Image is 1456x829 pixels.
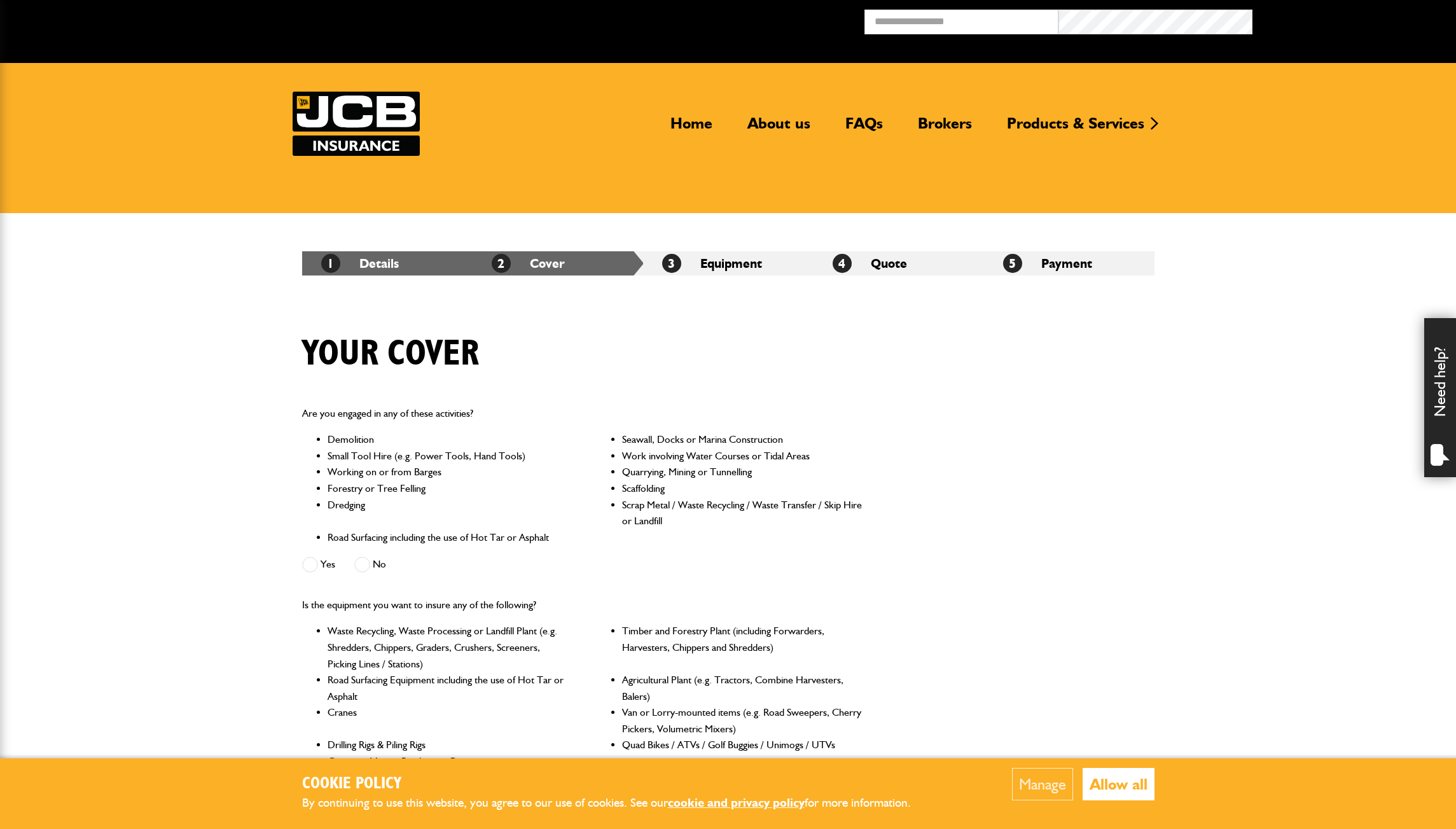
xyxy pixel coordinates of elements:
[984,251,1154,275] li: Payment
[622,623,863,672] li: Timber and Forestry Plant (including Forwarders, Harvesters, Chippers and Shredders)
[328,753,569,770] li: Concrete Mixing, Batching or Pumping equipment
[622,672,863,704] li: Agricultural Plant (e.g. Tractors, Combine Harvesters, Balers)
[622,737,863,753] li: Quad Bikes / ATVs / Golf Buggies / Unimogs / UTVs
[328,672,569,704] li: Road Surfacing Equipment including the use of Hot Tar or Asphalt
[622,431,863,448] li: Seawall, Docks or Marina Construction
[1003,254,1022,273] span: 5
[908,114,981,143] a: Brokers
[328,704,569,737] li: Cranes
[293,92,420,156] img: JCB Insurance Services logo
[328,431,569,448] li: Demolition
[833,254,852,273] span: 4
[328,497,569,529] li: Dredging
[328,737,569,753] li: Drilling Rigs & Piling Rigs
[1252,10,1446,29] button: Broker Login
[302,405,864,422] p: Are you engaged in any of these activities?
[1012,768,1073,800] button: Manage
[321,256,399,271] a: 1Details
[814,251,984,275] li: Quote
[997,114,1154,143] a: Products & Services
[1083,768,1154,800] button: Allow all
[492,254,511,273] span: 2
[661,114,722,143] a: Home
[622,480,863,497] li: Scaffolding
[328,623,569,672] li: Waste Recycling, Waste Processing or Landfill Plant (e.g. Shredders, Chippers, Graders, Crushers,...
[302,333,479,375] h1: Your cover
[662,254,681,273] span: 3
[302,557,335,573] label: Yes
[354,557,386,573] label: No
[473,251,643,275] li: Cover
[668,795,805,810] a: cookie and privacy policy
[622,448,863,464] li: Work involving Water Courses or Tidal Areas
[321,254,340,273] span: 1
[302,597,864,613] p: Is the equipment you want to insure any of the following?
[328,480,569,497] li: Forestry or Tree Felling
[328,448,569,464] li: Small Tool Hire (e.g. Power Tools, Hand Tools)
[328,464,569,480] li: Working on or from Barges
[1424,318,1456,477] div: Need help?
[836,114,892,143] a: FAQs
[643,251,814,275] li: Equipment
[622,704,863,737] li: Van or Lorry-mounted items (e.g. Road Sweepers, Cherry Pickers, Volumetric Mixers)
[622,464,863,480] li: Quarrying, Mining or Tunnelling
[302,793,932,813] p: By continuing to use this website, you agree to our use of cookies. See our for more information.
[302,774,932,794] h2: Cookie Policy
[622,497,863,529] li: Scrap Metal / Waste Recycling / Waste Transfer / Skip Hire or Landfill
[293,92,420,156] a: JCB Insurance Services
[328,529,569,546] li: Road Surfacing including the use of Hot Tar or Asphalt
[738,114,820,143] a: About us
